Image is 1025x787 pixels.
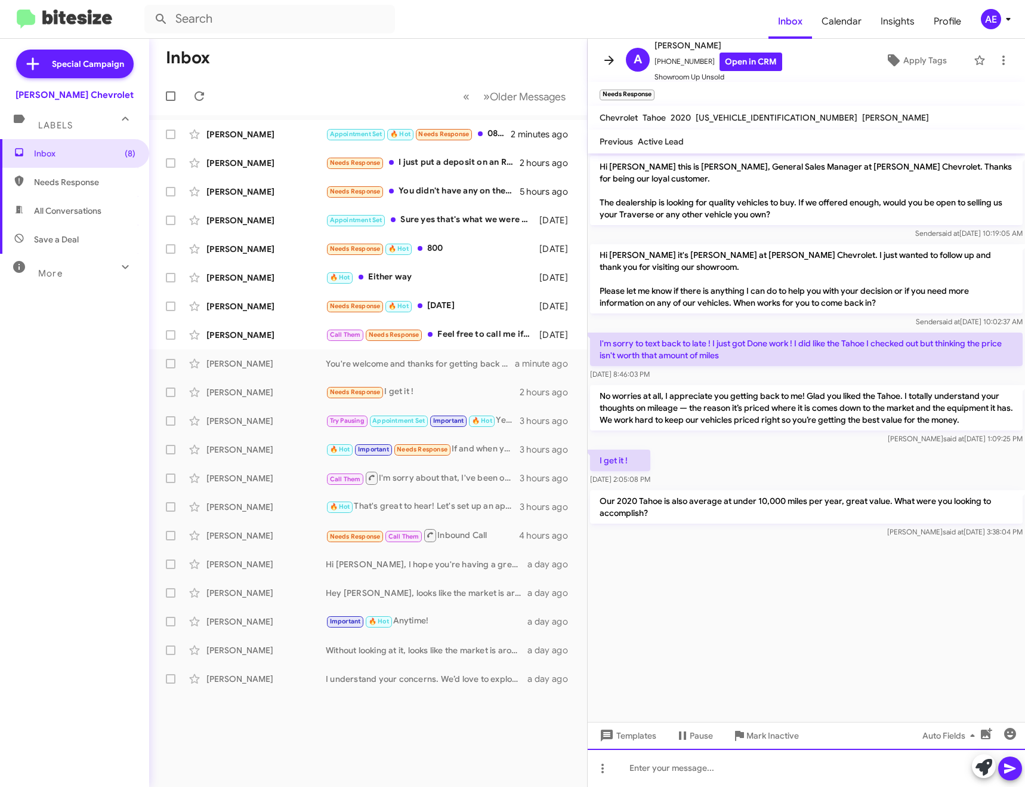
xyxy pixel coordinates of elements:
[52,58,124,70] span: Special Campaign
[369,331,419,339] span: Needs Response
[326,270,537,284] div: Either way
[924,4,971,39] span: Profile
[330,302,381,310] span: Needs Response
[358,445,389,453] span: Important
[590,450,650,471] p: I get it !
[590,475,650,484] span: [DATE] 2:05:08 PM
[520,444,578,456] div: 3 hours ago
[981,9,1001,29] div: AE
[206,616,326,628] div: [PERSON_NAME]
[871,4,924,39] a: Insights
[588,725,666,746] button: Templates
[433,417,464,425] span: Important
[590,385,1023,431] p: No worries at all, I appreciate you getting back to me! Glad you liked the Tahoe. I totally under...
[634,50,642,69] span: A
[330,388,381,396] span: Needs Response
[397,445,447,453] span: Needs Response
[326,558,527,570] div: Hi [PERSON_NAME], I hope you're having a great day! I wanted to see if the truck or vette was bet...
[206,472,326,484] div: [PERSON_NAME]
[527,644,578,656] div: a day ago
[206,243,326,255] div: [PERSON_NAME]
[34,176,135,188] span: Needs Response
[330,187,381,195] span: Needs Response
[600,112,638,123] span: Chevrolet
[520,386,578,398] div: 2 hours ago
[330,445,350,453] span: 🔥 Hot
[888,434,1023,443] span: [PERSON_NAME] [DATE] 1:09:25 PM
[520,186,578,198] div: 5 hours ago
[34,147,135,159] span: Inbox
[330,130,382,138] span: Appointment Set
[418,130,469,138] span: Needs Response
[206,300,326,312] div: [PERSON_NAME]
[922,725,980,746] span: Auto Fields
[326,156,520,170] div: I just put a deposit on an RS out the door for 36k
[527,616,578,628] div: a day ago
[537,243,578,255] div: [DATE]
[590,490,1023,524] p: Our 2020 Tahoe is also average at under 10,000 miles per year, great value. What were you looking...
[939,317,960,326] span: said at
[666,725,723,746] button: Pause
[864,50,968,71] button: Apply Tags
[520,157,578,169] div: 2 hours ago
[643,112,666,123] span: Tahoe
[326,471,520,485] div: I'm sorry about that, I've been on and off the phone all morning. I'm around if you need me.
[590,156,1023,225] p: Hi [PERSON_NAME] this is [PERSON_NAME], General Sales Manager at [PERSON_NAME] Chevrolet. Thanks ...
[463,89,470,104] span: «
[862,112,929,123] span: [PERSON_NAME]
[490,90,566,103] span: Older Messages
[938,229,959,238] span: said at
[326,587,527,599] div: Hey [PERSON_NAME], looks like the market is around 5-6k without seeing it.
[206,329,326,341] div: [PERSON_NAME]
[654,53,782,71] span: [PHONE_NUMBER]
[597,725,656,746] span: Templates
[330,617,361,625] span: Important
[206,415,326,427] div: [PERSON_NAME]
[812,4,871,39] a: Calendar
[671,112,691,123] span: 2020
[330,475,361,483] span: Call Them
[330,503,350,511] span: 🔥 Hot
[16,89,134,101] div: [PERSON_NAME] Chevrolet
[720,53,782,71] a: Open in CRM
[206,587,326,599] div: [PERSON_NAME]
[34,233,79,245] span: Save a Deal
[696,112,857,123] span: [US_VEHICLE_IDENTIFICATION_NUMBER]
[326,528,519,543] div: Inbound Call
[326,385,520,399] div: I get it !
[326,673,527,685] div: I understand your concerns. We’d love to explore options with you. Would you like to schedule an ...
[590,333,1023,366] p: I'm sorry to text back to late ! I just got Done work ! I did like the Tahoe I checked out but th...
[326,127,511,141] div: 08091
[590,244,1023,313] p: Hi [PERSON_NAME] it's [PERSON_NAME] at [PERSON_NAME] Chevrolet. I just wanted to follow up and th...
[388,533,419,540] span: Call Them
[913,725,989,746] button: Auto Fields
[330,273,350,281] span: 🔥 Hot
[527,673,578,685] div: a day ago
[206,558,326,570] div: [PERSON_NAME]
[768,4,812,39] span: Inbox
[903,50,947,71] span: Apply Tags
[16,50,134,78] a: Special Campaign
[527,587,578,599] div: a day ago
[326,328,537,342] div: Feel free to call me if you'd like I don't have time to come into the dealership
[326,299,537,313] div: [DATE]
[206,272,326,284] div: [PERSON_NAME]
[326,614,527,628] div: Anytime!
[943,527,964,536] span: said at
[520,472,578,484] div: 3 hours ago
[38,120,73,131] span: Labels
[916,317,1023,326] span: Sender [DATE] 10:02:37 AM
[887,527,1023,536] span: [PERSON_NAME] [DATE] 3:38:04 PM
[206,128,326,140] div: [PERSON_NAME]
[206,644,326,656] div: [PERSON_NAME]
[690,725,713,746] span: Pause
[206,358,326,370] div: [PERSON_NAME]
[537,272,578,284] div: [DATE]
[166,48,210,67] h1: Inbox
[326,442,520,456] div: If and when you have a car in the 40-42 thousand range (or less) - let me know
[206,530,326,542] div: [PERSON_NAME]
[638,136,684,147] span: Active Lead
[537,300,578,312] div: [DATE]
[388,245,409,253] span: 🔥 Hot
[915,229,1023,238] span: Sender [DATE] 10:19:05 AM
